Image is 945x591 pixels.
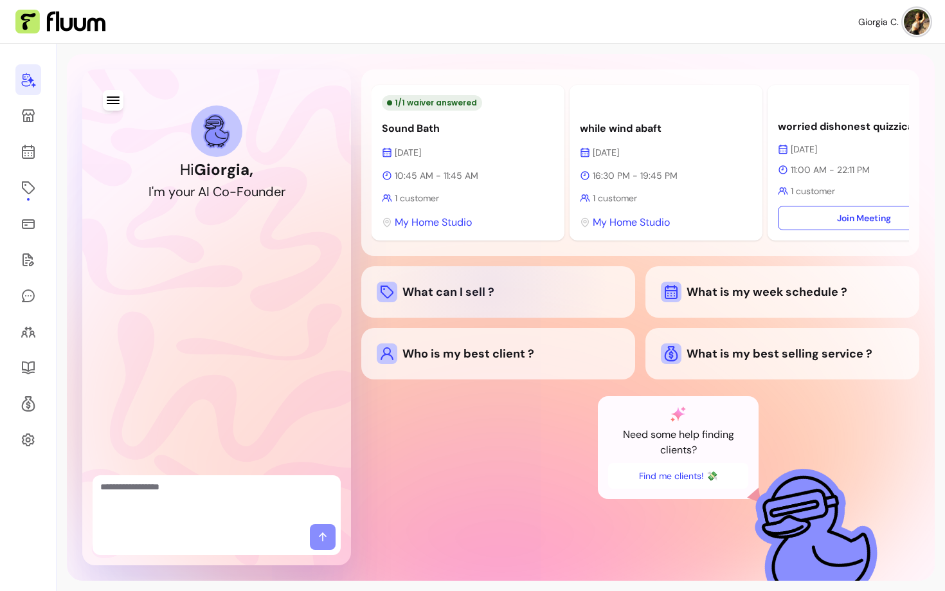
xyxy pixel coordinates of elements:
[175,183,183,201] div: o
[15,316,41,347] a: Clients
[15,64,41,95] a: Home
[206,183,210,201] div: I
[15,136,41,167] a: Calendar
[190,183,195,201] div: r
[382,95,482,111] div: 1 / 1 waiver answered
[670,406,686,422] img: AI Co-Founder gradient star
[222,183,230,201] div: o
[203,114,230,148] img: AI Co-Founder avatar
[15,10,105,34] img: Fluum Logo
[258,183,265,201] div: n
[382,169,554,182] p: 10:45 AM - 11:45 AM
[580,121,752,136] p: while wind abaft
[661,343,904,364] div: What is my best selling service ?
[15,208,41,239] a: Sales
[858,15,899,28] span: Giorgia C.
[15,352,41,383] a: Resources
[15,244,41,275] a: Waivers
[281,183,285,201] div: r
[148,183,285,201] h2: I'm your AI Co-Founder
[213,183,222,201] div: C
[377,343,620,364] div: Who is my best client ?
[608,463,748,489] button: Find me clients! 💸
[168,183,175,201] div: y
[230,183,237,201] div: -
[15,280,41,311] a: My Messages
[15,172,41,203] a: Offerings
[244,183,251,201] div: o
[194,159,253,179] b: Giorgia ,
[580,169,752,182] p: 16:30 PM - 19:45 PM
[198,183,206,201] div: A
[237,183,244,201] div: F
[183,183,190,201] div: u
[661,282,904,302] div: What is my week schedule ?
[858,9,930,35] button: avatarGiorgia C.
[377,282,620,302] div: What can I sell ?
[15,100,41,131] a: My Page
[382,121,554,136] p: Sound Bath
[382,192,554,205] p: 1 customer
[395,215,472,230] span: My Home Studio
[580,146,752,159] p: [DATE]
[251,183,258,201] div: u
[904,9,930,35] img: avatar
[580,192,752,205] p: 1 customer
[152,183,154,201] div: '
[180,159,253,180] h1: Hi
[15,388,41,419] a: Refer & Earn
[608,427,748,458] p: Need some help finding clients?
[265,183,274,201] div: d
[154,183,165,201] div: m
[382,146,554,159] p: [DATE]
[100,480,333,519] textarea: Ask me anything...
[148,183,152,201] div: I
[15,424,41,455] a: Settings
[593,215,670,230] span: My Home Studio
[274,183,281,201] div: e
